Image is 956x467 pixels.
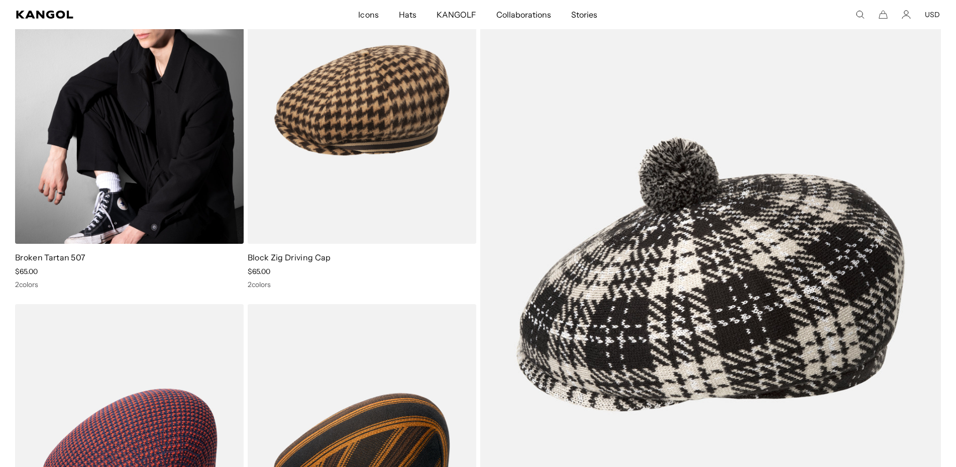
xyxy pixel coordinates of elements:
a: Block Zig Driving Cap [248,252,331,262]
div: 2 colors [248,280,476,289]
a: Broken Tartan 507 [15,252,85,262]
span: $65.00 [248,267,270,276]
a: Kangol [16,11,238,19]
span: $65.00 [15,267,38,276]
div: 2 colors [15,280,244,289]
button: USD [925,10,940,19]
summary: Search here [856,10,865,19]
button: Cart [879,10,888,19]
a: Account [902,10,911,19]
